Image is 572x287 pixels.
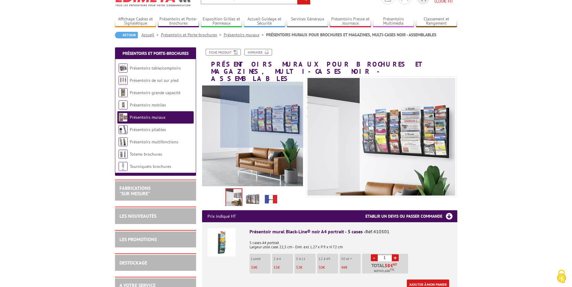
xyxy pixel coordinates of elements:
sup: HT [393,262,397,267]
a: Présentoirs pliables [130,127,166,132]
a: Accueil Guidage et Sécurité [244,16,285,26]
a: Présentoirs muraux [130,115,165,120]
a: Services Généraux [287,16,328,26]
a: LES NOUVEAUTÉS [120,213,156,219]
p: Total [364,263,408,274]
p: € [319,265,338,270]
button: Cookies (fenêtre modale) [551,267,572,287]
span: 50 [319,265,323,270]
a: FABRICATIONS"Sur Mesure" [120,185,150,196]
a: Accueil [141,32,161,37]
a: Classement et Rangement [416,16,457,26]
span: Réf.410501 [365,229,389,235]
img: Présentoir mural Black-Line® noir A4 portrait - 5 cases [207,228,236,256]
img: Présentoirs muraux [119,113,128,122]
p: 2 à 4 [274,257,293,261]
p: Prix indiqué HT [207,210,236,222]
a: Fiche produit [206,49,241,55]
img: Présentoirs table/comptoirs [119,64,128,73]
a: Présentoirs table/comptoirs [130,65,181,71]
img: Cookies (fenêtre modale) [554,269,569,284]
img: Présentoirs multifonctions [119,137,128,146]
span: 52 [296,265,300,270]
a: Présentoirs et Porte-brochures [158,16,199,26]
a: - [371,254,378,261]
span: 55 [274,265,278,270]
p: L'unité [251,257,271,261]
a: Retour [115,32,138,38]
a: Tourniquets brochures [130,164,171,169]
span: 48 [341,265,345,270]
a: Affichage Cadres et Signalétique [115,16,156,26]
span: Soit € [374,269,395,274]
a: + [392,254,399,261]
a: Exposition Grilles et Panneaux [201,16,242,26]
span: 58 [251,265,255,270]
a: Présentoirs de sol sur pied [130,78,178,83]
p: 50 et + [341,257,361,261]
span: 69,60 [380,269,388,274]
h1: PRÉSENTOIRS MURAUX POUR BROCHURES ET MAGAZINES, MULTI-CASES NOIR - ASSEMBLABLES [198,49,462,82]
p: 12 à 49 [319,257,338,261]
p: € [251,265,271,270]
sup: TTC [390,268,395,271]
img: Présentoirs pliables [119,125,128,134]
img: presentoir_mural_blacl_line_noir_410501_410601_411001_420601_421201.jpg [226,189,242,208]
a: Présentoirs et Porte-brochures [123,51,189,56]
a: DESTOCKAGE [120,260,147,266]
a: Présentoirs Multimédia [373,16,414,26]
span: € [390,263,393,268]
a: Présentoirs et Porte-brochures [161,32,224,37]
img: presentoir_mural_blacl_line_noir_410501_410601_411001_420601_421201.jpg [275,71,455,251]
li: PRÉSENTOIRS MURAUX POUR BROCHURES ET MAGAZINES, MULTI-CASES NOIR - ASSEMBLABLES [266,32,436,38]
p: € [296,265,316,270]
p: 5 à 11 [296,257,316,261]
a: Présentoirs grande capacité [130,90,180,95]
img: presentoirs_muraux_410501_1.jpg [245,190,260,208]
p: € [274,265,293,270]
a: Présentoirs mobiles [130,102,166,108]
a: LES PROMOTIONS [120,236,157,242]
img: Présentoirs mobiles [119,100,128,109]
span: 58 [385,263,390,268]
img: Présentoirs grande capacité [119,88,128,97]
img: Présentoirs de sol sur pied [119,76,128,85]
a: Imprimer [244,49,272,55]
img: edimeta_produit_fabrique_en_france.jpg [264,190,278,208]
p: € [341,265,361,270]
p: 5 cases A4 portrait Largeur utile case 22,5 cm - Dim. ext. L 27 x P 9 x H 72 cm [250,237,452,249]
a: Présentoirs Presse et Journaux [330,16,371,26]
h3: Etablir un devis ou passer commande [365,210,457,222]
a: Présentoirs muraux [224,32,266,37]
img: Totems brochures [119,150,128,159]
a: Présentoirs multifonctions [130,139,178,145]
img: Tourniquets brochures [119,162,128,171]
div: Présentoir mural Black-Line® noir A4 portrait - 5 cases - [250,228,452,235]
a: Totems brochures [130,151,162,157]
